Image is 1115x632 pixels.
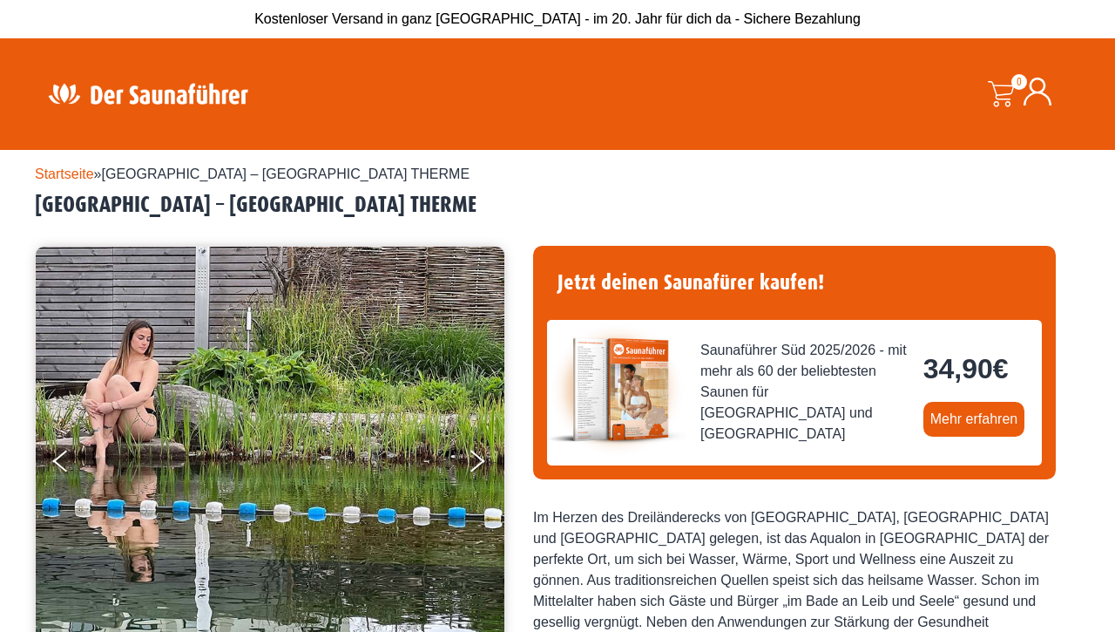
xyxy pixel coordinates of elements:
[923,402,1025,437] a: Mehr erfahren
[923,353,1009,384] bdi: 34,90
[35,166,470,181] span: »
[993,353,1009,384] span: €
[102,166,470,181] span: [GEOGRAPHIC_DATA] – [GEOGRAPHIC_DATA] THERME
[547,320,686,459] img: der-saunafuehrer-2025-sued.jpg
[700,340,909,445] span: Saunaführer Süd 2025/2026 - mit mehr als 60 der beliebtesten Saunen für [GEOGRAPHIC_DATA] und [GE...
[35,166,94,181] a: Startseite
[547,260,1042,306] h4: Jetzt deinen Saunafürer kaufen!
[254,11,861,26] span: Kostenloser Versand in ganz [GEOGRAPHIC_DATA] - im 20. Jahr für dich da - Sichere Bezahlung
[1011,74,1027,90] span: 0
[467,443,510,486] button: Next
[53,443,97,486] button: Previous
[35,192,1080,219] h2: [GEOGRAPHIC_DATA] – [GEOGRAPHIC_DATA] THERME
